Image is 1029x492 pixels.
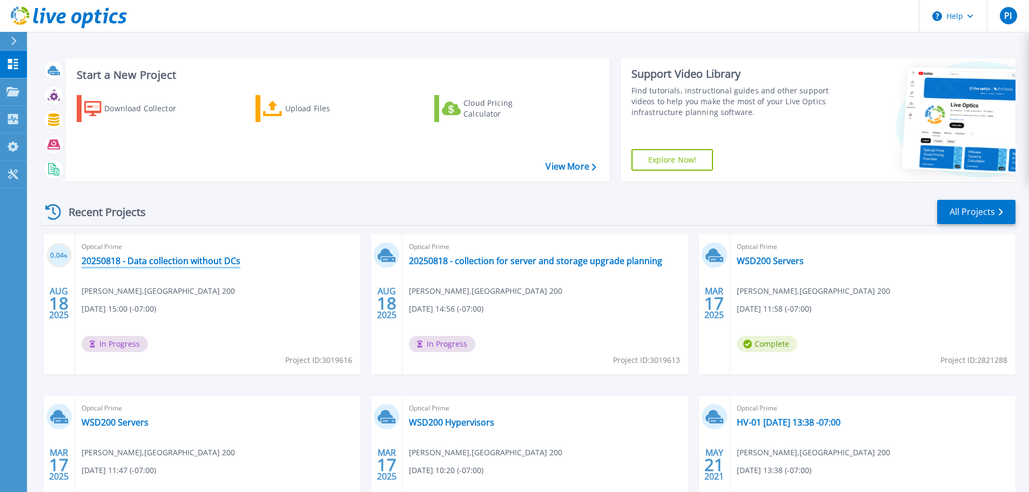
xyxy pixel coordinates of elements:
span: Optical Prime [82,241,354,253]
span: % [64,253,68,259]
div: AUG 2025 [49,284,69,323]
span: [PERSON_NAME] , [GEOGRAPHIC_DATA] 200 [737,447,890,459]
span: [PERSON_NAME] , [GEOGRAPHIC_DATA] 200 [409,447,562,459]
a: 20250818 - Data collection without DCs [82,255,240,266]
span: Optical Prime [409,241,681,253]
a: Download Collector [77,95,197,122]
span: Project ID: 3019616 [285,354,352,366]
span: Optical Prime [82,402,354,414]
div: Support Video Library [631,67,833,81]
div: MAY 2021 [704,445,724,484]
div: Find tutorials, instructional guides and other support videos to help you make the most of your L... [631,85,833,118]
span: [DATE] 13:38 (-07:00) [737,464,811,476]
h3: 0.04 [46,250,72,262]
span: 21 [704,460,724,469]
span: Optical Prime [409,402,681,414]
span: In Progress [409,336,475,352]
span: [DATE] 11:58 (-07:00) [737,303,811,315]
span: Project ID: 3019613 [613,354,680,366]
div: Recent Projects [42,199,160,225]
div: Upload Files [285,98,372,119]
span: 17 [377,460,396,469]
span: 17 [49,460,69,469]
a: Cloud Pricing Calculator [434,95,555,122]
span: [PERSON_NAME] , [GEOGRAPHIC_DATA] 200 [82,285,235,297]
div: MAR 2025 [704,284,724,323]
span: [DATE] 15:00 (-07:00) [82,303,156,315]
div: Download Collector [104,98,191,119]
a: Upload Files [255,95,376,122]
span: 18 [49,299,69,308]
a: HV-01 [DATE] 13:38 -07:00 [737,417,840,428]
span: In Progress [82,336,148,352]
a: Explore Now! [631,149,714,171]
h3: Start a New Project [77,69,596,81]
span: Optical Prime [737,241,1009,253]
span: [DATE] 11:47 (-07:00) [82,464,156,476]
span: [DATE] 14:56 (-07:00) [409,303,483,315]
a: View More [546,161,596,172]
span: 18 [377,299,396,308]
span: Optical Prime [737,402,1009,414]
a: WSD200 Servers [82,417,149,428]
span: 17 [704,299,724,308]
span: [PERSON_NAME] , [GEOGRAPHIC_DATA] 200 [737,285,890,297]
span: Project ID: 2821288 [940,354,1007,366]
span: [PERSON_NAME] , [GEOGRAPHIC_DATA] 200 [409,285,562,297]
span: PI [1004,11,1012,20]
a: WSD200 Servers [737,255,804,266]
a: WSD200 Hypervisors [409,417,494,428]
div: MAR 2025 [376,445,397,484]
a: All Projects [937,200,1015,224]
div: Cloud Pricing Calculator [463,98,550,119]
span: [DATE] 10:20 (-07:00) [409,464,483,476]
a: 20250818 - collection for server and storage upgrade planning [409,255,662,266]
div: MAR 2025 [49,445,69,484]
span: [PERSON_NAME] , [GEOGRAPHIC_DATA] 200 [82,447,235,459]
div: AUG 2025 [376,284,397,323]
span: Complete [737,336,797,352]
